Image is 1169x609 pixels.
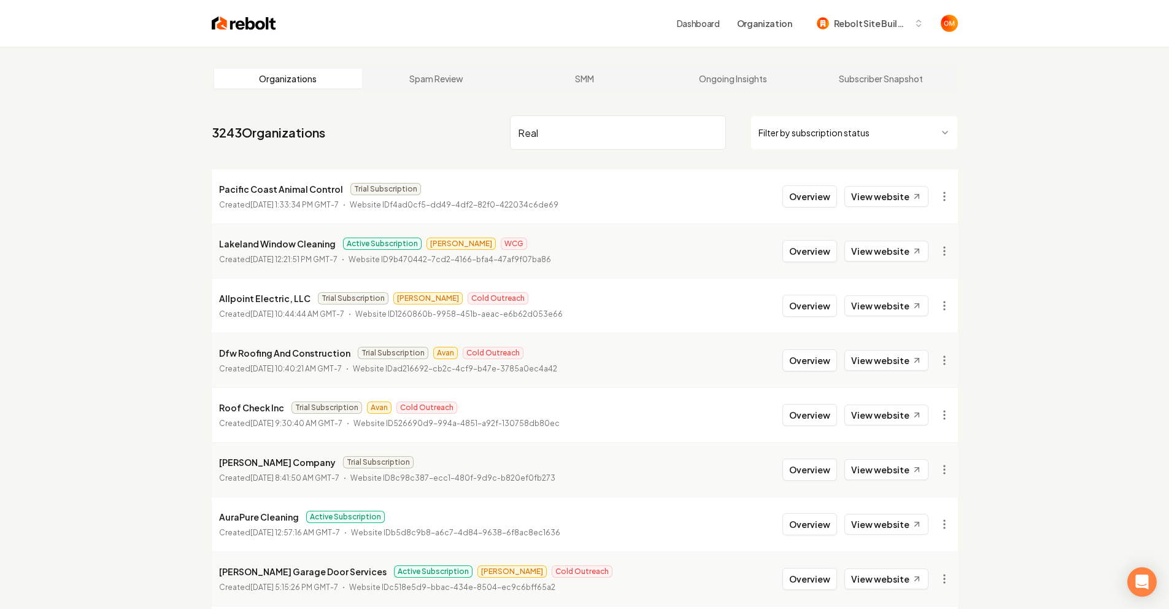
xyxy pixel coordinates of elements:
a: Spam Review [362,69,511,88]
p: [PERSON_NAME] Company [219,455,336,470]
p: Website ID f4ad0cf5-dd49-4df2-82f0-422034c6de69 [350,199,558,211]
button: Open user button [941,15,958,32]
span: WCG [501,238,527,250]
time: [DATE] 10:44:44 AM GMT-7 [250,309,344,319]
p: Created [219,527,340,539]
p: Lakeland Window Cleaning [219,236,336,251]
p: Website ID b5d8c9b8-a6c7-4d84-9638-6f8ac8ec1636 [351,527,560,539]
p: Website ID 526690d9-994a-4851-a92f-130758db80ec [353,417,560,430]
span: Cold Outreach [552,565,612,578]
p: Website ID 1260860b-9958-451b-aeac-e6b62d053e66 [355,308,563,320]
button: Overview [782,513,837,535]
p: Created [219,417,342,430]
p: Pacific Coast Animal Control [219,182,343,196]
span: Active Subscription [306,511,385,523]
input: Search by name or ID [510,115,726,150]
time: [DATE] 9:30:40 AM GMT-7 [250,419,342,428]
p: Roof Check Inc [219,400,284,415]
a: View website [844,405,928,425]
button: Overview [782,568,837,590]
span: Cold Outreach [468,292,528,304]
time: [DATE] 1:33:34 PM GMT-7 [250,200,339,209]
a: View website [844,241,928,262]
span: Cold Outreach [463,347,523,359]
img: Rebolt Site Builder [817,17,829,29]
a: View website [844,186,928,207]
a: View website [844,350,928,371]
span: Avan [433,347,458,359]
time: [DATE] 12:57:16 AM GMT-7 [250,528,340,537]
time: [DATE] 12:21:51 PM GMT-7 [250,255,338,264]
p: Created [219,581,338,594]
button: Overview [782,459,837,481]
p: [PERSON_NAME] Garage Door Services [219,564,387,579]
a: Subscriber Snapshot [807,69,955,88]
time: [DATE] 8:41:50 AM GMT-7 [250,473,339,483]
span: [PERSON_NAME] [393,292,463,304]
button: Organization [730,12,800,34]
time: [DATE] 5:15:26 PM GMT-7 [250,583,338,592]
p: Website ID 9b470442-7cd2-4166-bfa4-47af9f07ba86 [349,254,551,266]
p: Website ID c518e5d9-bbac-434e-8504-ec9c6bff65a2 [349,581,555,594]
p: Created [219,254,338,266]
span: Trial Subscription [343,456,414,468]
p: Website ID 8c98c387-ecc1-480f-9d9c-b820ef0fb273 [350,472,555,484]
button: Overview [782,240,837,262]
a: View website [844,295,928,316]
span: Trial Subscription [358,347,428,359]
span: [PERSON_NAME] [477,565,547,578]
div: Open Intercom Messenger [1127,567,1157,597]
button: Overview [782,295,837,317]
p: Website ID ad216692-cb2c-4cf9-b47e-3785a0ec4a42 [353,363,557,375]
img: Omar Molai [941,15,958,32]
a: Ongoing Insights [658,69,807,88]
span: Active Subscription [343,238,422,250]
span: Trial Subscription [318,292,388,304]
a: SMM [511,69,659,88]
a: View website [844,568,928,589]
a: Organizations [214,69,363,88]
button: Overview [782,404,837,426]
p: Created [219,472,339,484]
a: Dashboard [677,17,720,29]
p: Dfw Roofing And Construction [219,346,350,360]
p: Created [219,199,339,211]
p: Allpoint Electric, LLC [219,291,311,306]
a: 3243Organizations [212,124,325,141]
p: Created [219,363,342,375]
span: Trial Subscription [291,401,362,414]
a: View website [844,514,928,535]
span: Rebolt Site Builder [834,17,909,30]
span: [PERSON_NAME] [426,238,496,250]
span: Avan [367,401,392,414]
button: Overview [782,349,837,371]
a: View website [844,459,928,480]
img: Rebolt Logo [212,15,276,32]
button: Overview [782,185,837,208]
p: AuraPure Cleaning [219,510,299,524]
p: Created [219,308,344,320]
span: Cold Outreach [396,401,457,414]
span: Active Subscription [394,565,473,578]
span: Trial Subscription [350,183,421,195]
time: [DATE] 10:40:21 AM GMT-7 [250,364,342,373]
